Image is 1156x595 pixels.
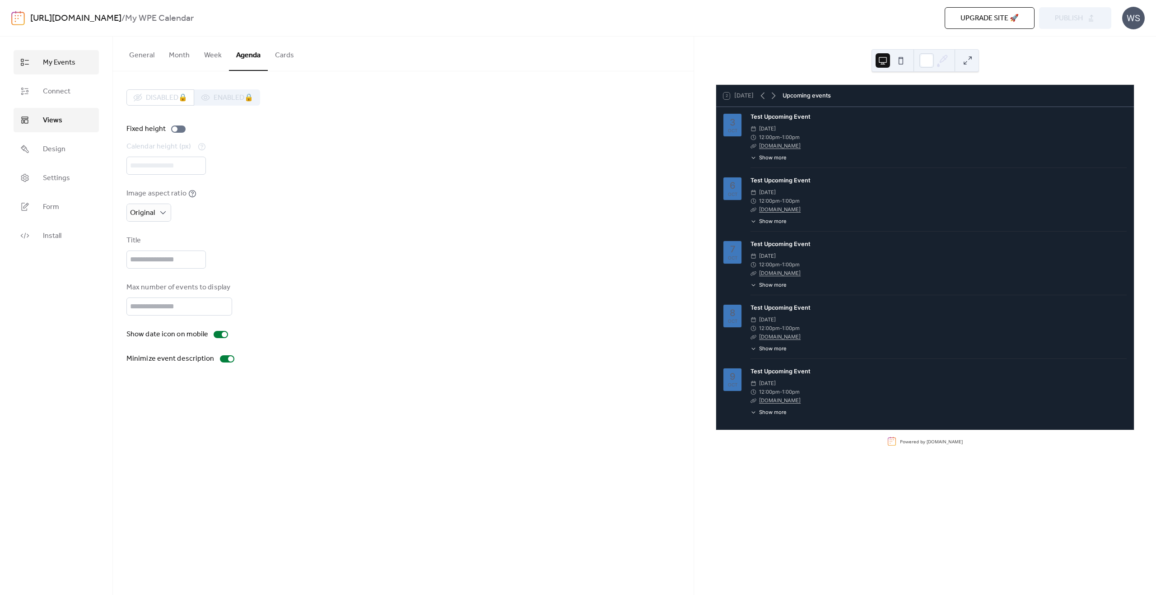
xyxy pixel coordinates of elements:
[43,57,75,68] span: My Events
[130,206,155,220] span: Original
[750,188,756,197] div: ​
[126,353,214,364] div: Minimize event description
[728,256,737,260] div: Oct
[759,125,776,133] span: [DATE]
[43,231,61,242] span: Install
[1122,7,1145,29] div: WS
[780,388,782,396] span: -
[730,118,736,127] div: 3
[750,218,756,225] div: ​
[759,133,780,142] span: 12:00pm
[780,324,782,333] span: -
[14,223,99,248] a: Install
[728,319,737,323] div: Oct
[759,379,776,388] span: [DATE]
[730,245,735,254] div: 7
[750,252,756,260] div: ​
[782,133,800,142] span: 1:00pm
[750,388,756,396] div: ​
[759,270,801,276] a: [DOMAIN_NAME]
[750,409,756,416] div: ​
[759,218,787,225] span: Show more
[782,260,800,269] span: 1:00pm
[759,409,787,416] span: Show more
[730,308,736,317] div: 8
[162,37,197,70] button: Month
[945,7,1035,29] button: Upgrade site 🚀
[43,144,65,155] span: Design
[125,10,194,27] b: My WPE Calendar
[14,195,99,219] a: Form
[43,202,59,213] span: Form
[927,438,963,444] a: [DOMAIN_NAME]
[759,143,801,149] a: [DOMAIN_NAME]
[759,154,787,162] span: Show more
[229,37,268,71] button: Agenda
[750,316,756,324] div: ​
[728,128,737,133] div: Oct
[750,281,787,289] button: ​Show more
[43,86,70,97] span: Connect
[750,368,811,375] a: Test Upcoming Event
[759,206,801,213] a: [DOMAIN_NAME]
[960,13,1019,24] span: Upgrade site 🚀
[759,188,776,197] span: [DATE]
[197,37,229,70] button: Week
[783,91,831,100] div: Upcoming events
[782,388,800,396] span: 1:00pm
[750,333,756,341] div: ​
[11,11,25,25] img: logo
[750,154,787,162] button: ​Show more
[750,304,811,311] a: Test Upcoming Event
[782,324,800,333] span: 1:00pm
[750,197,756,205] div: ​
[750,177,811,184] a: Test Upcoming Event
[750,379,756,388] div: ​
[750,260,756,269] div: ​
[268,37,301,70] button: Cards
[759,281,787,289] span: Show more
[750,324,756,333] div: ​
[750,409,787,416] button: ​Show more
[14,50,99,74] a: My Events
[750,142,756,150] div: ​
[14,166,99,190] a: Settings
[759,388,780,396] span: 12:00pm
[14,79,99,103] a: Connect
[759,316,776,324] span: [DATE]
[750,125,756,133] div: ​
[728,382,737,387] div: Oct
[126,235,204,246] div: Title
[759,260,780,269] span: 12:00pm
[750,396,756,405] div: ​
[759,324,780,333] span: 12:00pm
[750,241,811,247] a: Test Upcoming Event
[728,192,737,196] div: Oct
[730,181,736,190] div: 6
[780,197,782,205] span: -
[759,397,801,404] a: [DOMAIN_NAME]
[43,173,70,184] span: Settings
[14,108,99,132] a: Views
[750,345,787,353] button: ​Show more
[126,188,186,199] div: Image aspect ratio
[126,124,166,135] div: Fixed height
[750,133,756,142] div: ​
[782,197,800,205] span: 1:00pm
[900,438,963,444] div: Powered by
[43,115,62,126] span: Views
[759,197,780,205] span: 12:00pm
[126,329,208,340] div: Show date icon on mobile
[750,218,787,225] button: ​Show more
[750,113,811,120] a: Test Upcoming Event
[759,345,787,353] span: Show more
[750,345,756,353] div: ​
[14,137,99,161] a: Design
[30,10,121,27] a: [URL][DOMAIN_NAME]
[750,269,756,278] div: ​
[780,133,782,142] span: -
[759,334,801,340] a: [DOMAIN_NAME]
[730,372,736,381] div: 9
[122,37,162,70] button: General
[759,252,776,260] span: [DATE]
